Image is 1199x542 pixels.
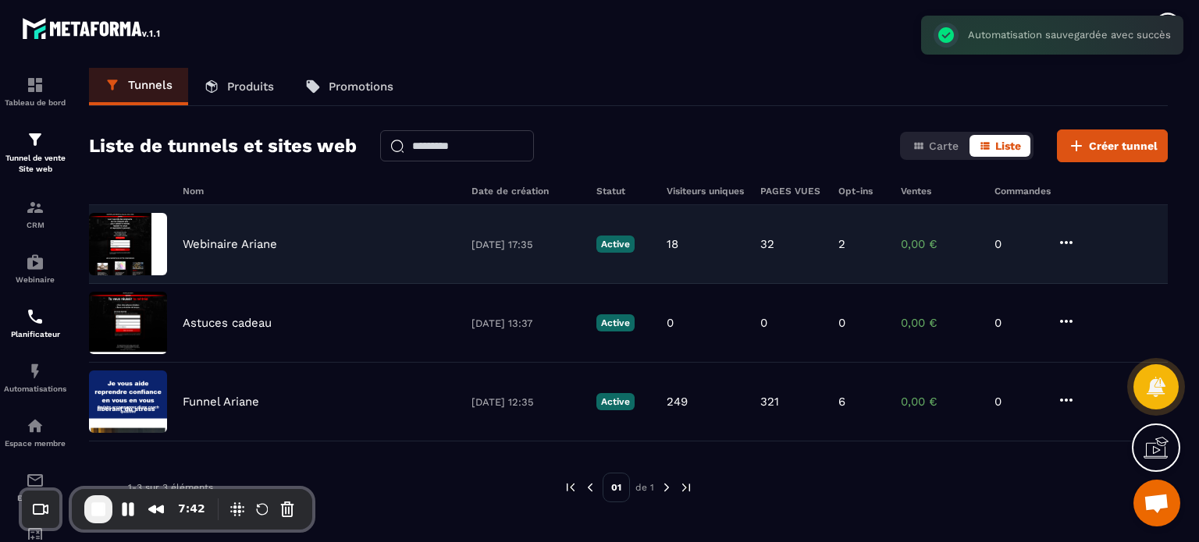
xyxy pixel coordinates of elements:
[128,482,213,493] p: 1-3 sur 3 éléments
[26,362,44,381] img: automations
[4,296,66,350] a: schedulerschedulerPlanificateur
[901,395,979,409] p: 0,00 €
[26,253,44,271] img: automations
[290,68,409,105] a: Promotions
[970,135,1030,157] button: Liste
[4,350,66,405] a: automationsautomationsAutomatisations
[89,68,188,105] a: Tunnels
[901,316,979,330] p: 0,00 €
[26,471,44,490] img: email
[760,186,823,197] h6: PAGES VUES
[1089,138,1158,154] span: Créer tunnel
[635,481,654,494] p: de 1
[838,186,885,197] h6: Opt-ins
[26,76,44,94] img: formation
[329,80,393,94] p: Promotions
[994,316,1041,330] p: 0
[128,78,173,92] p: Tunnels
[667,316,674,330] p: 0
[838,237,845,251] p: 2
[26,307,44,326] img: scheduler
[667,395,688,409] p: 249
[4,221,66,229] p: CRM
[4,153,66,175] p: Tunnel de vente Site web
[89,370,167,433] img: image
[929,140,959,152] span: Carte
[471,317,581,329] p: [DATE] 13:37
[26,416,44,435] img: automations
[4,384,66,393] p: Automatisations
[4,119,66,186] a: formationformationTunnel de vente Site web
[994,186,1051,197] h6: Commandes
[1133,480,1180,526] div: Ouvrir le chat
[89,213,167,275] img: image
[679,480,693,494] img: next
[89,292,167,354] img: image
[901,237,979,251] p: 0,00 €
[188,68,290,105] a: Produits
[4,64,66,119] a: formationformationTableau de bord
[596,186,651,197] h6: Statut
[4,459,66,514] a: emailemailE-mailing
[471,396,581,408] p: [DATE] 12:35
[994,237,1041,251] p: 0
[760,395,779,409] p: 321
[596,393,635,410] p: Active
[901,186,979,197] h6: Ventes
[183,237,277,251] p: Webinaire Ariane
[227,80,274,94] p: Produits
[26,198,44,217] img: formation
[4,241,66,296] a: automationsautomationsWebinaire
[183,186,456,197] h6: Nom
[4,330,66,338] p: Planificateur
[760,316,767,330] p: 0
[995,140,1021,152] span: Liste
[471,239,581,250] p: [DATE] 17:35
[4,98,66,107] p: Tableau de bord
[22,14,162,42] img: logo
[4,439,66,448] p: Espace membre
[838,395,845,409] p: 6
[564,480,578,494] img: prev
[596,236,635,253] p: Active
[183,316,272,330] p: Astuces cadeau
[4,186,66,241] a: formationformationCRM
[596,314,635,331] p: Active
[26,130,44,149] img: formation
[603,473,630,502] p: 01
[760,237,774,251] p: 32
[838,316,845,330] p: 0
[667,237,678,251] p: 18
[4,405,66,459] a: automationsautomationsEspace membre
[4,494,66,502] p: E-mailing
[4,275,66,284] p: Webinaire
[583,480,597,494] img: prev
[471,186,581,197] h6: Date de création
[660,480,674,494] img: next
[994,395,1041,409] p: 0
[667,186,745,197] h6: Visiteurs uniques
[183,395,259,409] p: Funnel Ariane
[89,130,357,161] h2: Liste de tunnels et sites web
[1057,129,1168,162] button: Créer tunnel
[903,135,968,157] button: Carte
